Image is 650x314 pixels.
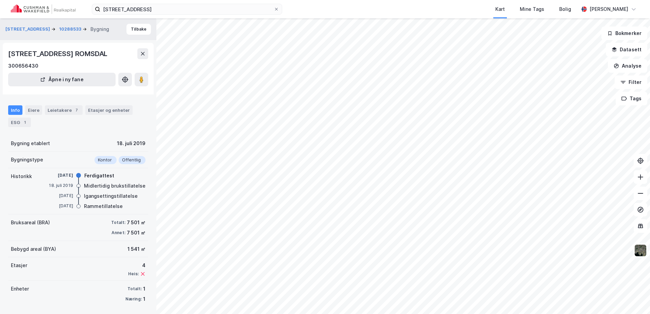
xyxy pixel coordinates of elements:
div: Totalt: [127,286,142,292]
div: Heis: [128,271,139,277]
div: Leietakere [45,105,83,115]
div: Eiere [25,105,42,115]
input: Søk på adresse, matrikkel, gårdeiere, leietakere eller personer [100,4,274,14]
div: Totalt: [111,220,125,225]
div: Historikk [11,172,32,180]
div: Kontrollprogram for chat [616,281,650,314]
div: Mine Tags [520,5,544,13]
div: Bebygd areal (BYA) [11,245,56,253]
iframe: Chat Widget [616,281,650,314]
div: 300656430 [8,62,38,70]
div: 1 541 ㎡ [127,245,146,253]
div: [DATE] [46,172,73,178]
button: 10288533 [59,26,83,33]
div: 1 [143,285,146,293]
button: Tags [616,92,647,105]
div: 1 [21,119,28,126]
button: [STREET_ADDRESS] [5,26,51,33]
div: Etasjer [11,261,27,269]
div: Rammetillatelse [84,202,123,210]
div: Bruksareal (BRA) [11,219,50,227]
div: [PERSON_NAME] [589,5,628,13]
div: 7 501 ㎡ [127,219,146,227]
div: 4 [128,261,146,269]
div: Ferdigattest [84,172,114,180]
button: Tilbake [126,24,151,35]
div: Midlertidig brukstillatelse [84,182,146,190]
div: Etasjer og enheter [88,107,130,113]
button: Datasett [606,43,647,56]
div: 7 501 ㎡ [127,229,146,237]
div: Info [8,105,22,115]
img: 9k= [634,244,647,257]
div: Bygningstype [11,156,43,164]
div: 18. juli 2019 [46,182,73,189]
div: [DATE] [46,193,73,199]
div: Bygning etablert [11,139,50,147]
div: 7 [73,107,80,114]
div: 1 [143,295,146,303]
button: Analyse [608,59,647,73]
div: Kart [495,5,505,13]
div: Annet: [112,230,125,235]
div: Enheter [11,285,29,293]
div: Bolig [559,5,571,13]
img: cushman-wakefield-realkapital-logo.202ea83816669bd177139c58696a8fa1.svg [11,4,75,14]
div: ESG [8,118,31,127]
div: Igangsettingstillatelse [84,192,138,200]
button: Åpne i ny fane [8,73,116,86]
div: [STREET_ADDRESS] ROMSDAL [8,48,109,59]
button: Bokmerker [601,27,647,40]
button: Filter [615,75,647,89]
div: Bygning [90,25,109,33]
div: 18. juli 2019 [117,139,146,147]
div: [DATE] [46,203,73,209]
div: Næring: [125,296,142,302]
